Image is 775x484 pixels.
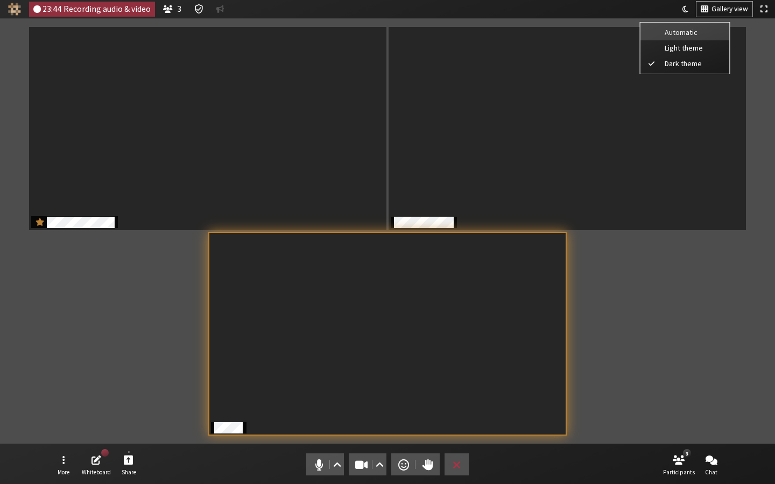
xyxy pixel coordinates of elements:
[696,450,727,479] button: Open chat
[665,60,724,68] span: Dark theme
[29,2,156,17] div: Audio & video
[663,469,695,475] span: Participants
[665,44,724,52] span: Light theme
[696,2,752,17] button: Change layout
[665,29,724,37] span: Automatic
[177,4,181,13] span: 3
[306,453,344,475] button: Mute (⌘+Shift+A)
[159,2,186,17] button: Open participant list
[81,450,111,479] button: Open shared whiteboard
[711,5,748,13] span: Gallery view
[43,4,61,13] span: 23:44
[640,56,730,74] button: Dark theme
[212,2,228,17] button: Conversation
[48,450,79,479] button: Open menu
[705,469,717,475] span: Chat
[640,23,730,40] button: Automatic
[114,450,144,479] button: Start sharing
[82,469,111,475] span: Whiteboard
[122,469,136,475] span: Share
[683,449,691,458] div: 3
[373,453,386,475] button: Video setting
[8,3,21,16] img: Iotum
[391,453,415,475] button: Send a reaction
[678,2,693,17] button: Open menu
[330,453,343,475] button: Audio settings
[64,4,151,13] span: Recording audio & video
[640,40,730,56] button: Light theme
[189,2,208,17] div: Meeting details Encryption enabled
[756,2,771,17] button: Fullscreen
[58,469,69,475] span: More
[349,453,386,475] button: Stop video (⌘+Shift+V)
[415,453,440,475] button: Raise hand
[664,450,694,479] button: Open participant list
[445,453,469,475] button: Leave meeting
